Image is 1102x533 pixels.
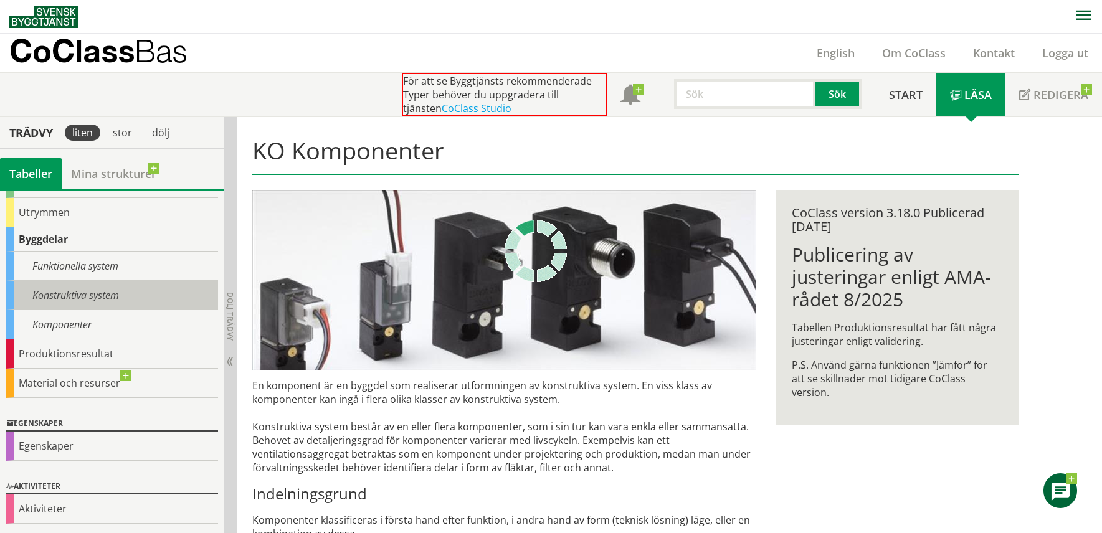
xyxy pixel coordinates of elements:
div: Aktiviteter [6,479,218,494]
span: Start [889,87,923,102]
img: Svensk Byggtjänst [9,6,78,28]
h3: Indelningsgrund [252,484,756,503]
a: Mina strukturer [62,158,166,189]
input: Sök [674,79,815,109]
a: CoClass Studio [442,101,511,115]
div: Komponenter [6,310,218,339]
div: Byggdelar [6,227,218,252]
div: Produktionsresultat [6,339,218,369]
div: Egenskaper [6,432,218,461]
div: CoClass version 3.18.0 Publicerad [DATE] [792,206,1002,233]
a: Om CoClass [868,45,959,60]
img: pilotventiler.jpg [252,190,756,370]
span: Läsa [964,87,992,102]
a: Kontakt [959,45,1028,60]
a: English [803,45,868,60]
button: Sök [815,79,862,109]
div: stor [105,125,140,141]
a: Läsa [936,73,1005,116]
div: Utrymmen [6,198,218,227]
div: Egenskaper [6,417,218,432]
div: Trädvy [2,126,60,139]
h1: KO Komponenter [252,136,1018,175]
a: CoClassBas [9,34,214,72]
a: Logga ut [1028,45,1102,60]
p: CoClass [9,44,188,58]
div: Material och resurser [6,369,218,398]
a: Start [875,73,936,116]
div: liten [65,125,100,141]
img: Laddar [505,220,567,282]
p: P.S. Använd gärna funktionen ”Jämför” för att se skillnader mot tidigare CoClass version. [792,358,1002,399]
div: För att se Byggtjänsts rekommenderade Typer behöver du uppgradera till tjänsten [402,73,607,116]
span: Bas [135,32,188,69]
div: Funktionella system [6,252,218,281]
div: dölj [145,125,177,141]
div: Aktiviteter [6,494,218,524]
p: Tabellen Produktionsresultat har fått några justeringar enligt validering. [792,321,1002,348]
a: Redigera [1005,73,1102,116]
span: Redigera [1033,87,1088,102]
span: Dölj trädvy [225,292,235,341]
span: Notifikationer [620,86,640,106]
h1: Publicering av justeringar enligt AMA-rådet 8/2025 [792,243,1002,311]
div: Konstruktiva system [6,281,218,310]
